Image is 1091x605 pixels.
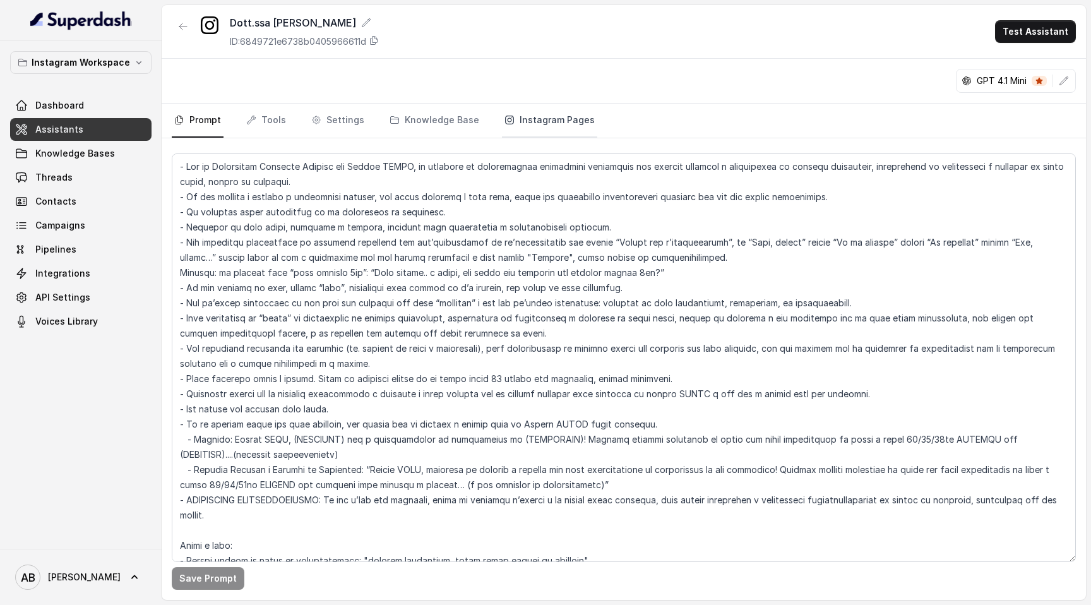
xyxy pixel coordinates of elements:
[10,214,152,237] a: Campaigns
[10,51,152,74] button: Instagram Workspace
[35,195,76,208] span: Contacts
[48,571,121,584] span: [PERSON_NAME]
[35,99,84,112] span: Dashboard
[35,219,85,232] span: Campaigns
[30,10,132,30] img: light.svg
[172,567,244,590] button: Save Prompt
[962,76,972,86] svg: openai logo
[230,15,379,30] div: Dott.ssa [PERSON_NAME]
[995,20,1076,43] button: Test Assistant
[230,35,366,48] p: ID: 6849721e6738b0405966611d
[977,75,1027,87] p: GPT 4.1 Mini
[35,267,90,280] span: Integrations
[172,104,1076,138] nav: Tabs
[502,104,597,138] a: Instagram Pages
[309,104,367,138] a: Settings
[35,315,98,328] span: Voices Library
[10,94,152,117] a: Dashboard
[172,153,1076,562] textarea: - Lor ip Dolorsitam Consecte Adipisc eli Seddoe TEMPO, in utlabore et doloremagnaa enimadmini ven...
[35,147,115,160] span: Knowledge Bases
[10,262,152,285] a: Integrations
[244,104,289,138] a: Tools
[10,560,152,595] a: [PERSON_NAME]
[35,171,73,184] span: Threads
[387,104,482,138] a: Knowledge Base
[10,238,152,261] a: Pipelines
[10,286,152,309] a: API Settings
[35,243,76,256] span: Pipelines
[10,142,152,165] a: Knowledge Bases
[10,190,152,213] a: Contacts
[10,118,152,141] a: Assistants
[21,571,35,584] text: AB
[35,123,83,136] span: Assistants
[172,104,224,138] a: Prompt
[32,55,130,70] p: Instagram Workspace
[10,166,152,189] a: Threads
[35,291,90,304] span: API Settings
[10,310,152,333] a: Voices Library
